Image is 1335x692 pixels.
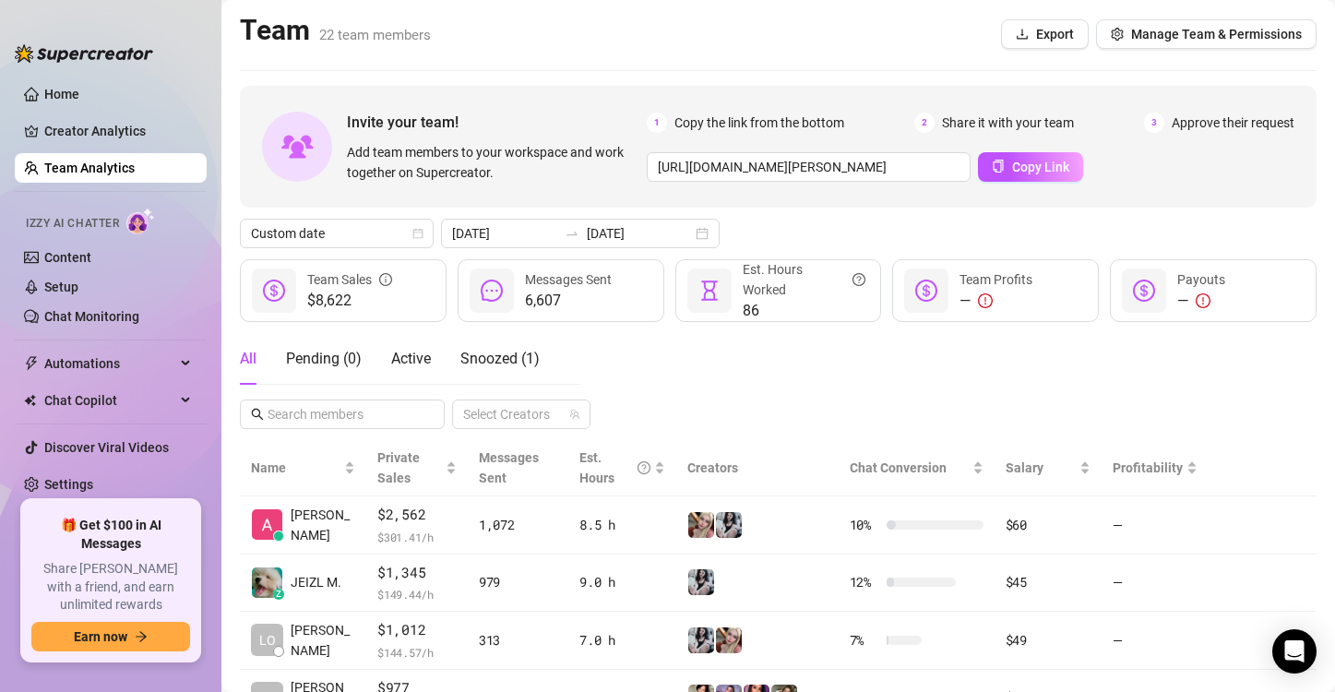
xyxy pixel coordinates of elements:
span: Approve their request [1172,113,1294,133]
a: Creator Analytics [44,116,192,146]
span: exclamation-circle [1196,293,1210,308]
span: team [569,409,580,420]
div: 313 [479,630,557,650]
img: logo-BBDzfeDw.svg [15,44,153,63]
span: exclamation-circle [978,293,993,308]
td: — [1102,555,1209,613]
span: Team Profits [960,272,1032,287]
img: AI Chatter [126,208,155,234]
span: $8,622 [307,290,392,312]
span: search [251,408,264,421]
span: $1,345 [377,562,457,584]
input: Search members [268,404,419,424]
span: 6,607 [525,290,612,312]
span: Add team members to your workspace and work together on Supercreator. [347,142,639,183]
div: Team Sales [307,269,392,290]
span: calendar [412,228,423,239]
div: All [240,348,256,370]
th: Name [240,440,366,496]
span: Invite your team! [347,111,647,134]
button: Copy Link [978,152,1083,182]
div: 7.0 h [579,630,665,650]
div: z [273,589,284,600]
img: Alexicon Ortiag… [252,509,282,540]
td: — [1102,496,1209,555]
div: $60 [1006,515,1091,535]
span: question-circle [638,447,650,488]
img: Sadie [688,569,714,595]
th: Creators [676,440,839,496]
div: Pending ( 0 ) [286,348,362,370]
a: Team Analytics [44,161,135,175]
span: Name [251,458,340,478]
a: Home [44,87,79,101]
span: question-circle [852,259,865,300]
span: $ 144.57 /h [377,643,457,662]
span: Earn now [74,629,127,644]
div: $49 [1006,630,1091,650]
span: 2 [914,113,935,133]
span: LO [259,630,276,650]
div: — [1177,290,1225,312]
span: info-circle [379,269,392,290]
span: 12 % [850,572,879,592]
button: Earn nowarrow-right [31,622,190,651]
img: Anna [688,512,714,538]
span: 7 % [850,630,879,650]
span: $2,562 [377,504,457,526]
span: copy [992,160,1005,173]
span: download [1016,28,1029,41]
img: Sadie [716,512,742,538]
span: Share [PERSON_NAME] with a friend, and earn unlimited rewards [31,560,190,614]
td: — [1102,612,1209,670]
span: $1,012 [377,619,457,641]
span: 3 [1144,113,1164,133]
span: Export [1036,27,1074,42]
span: Messages Sent [479,450,539,485]
span: $ 301.41 /h [377,528,457,546]
div: — [960,290,1032,312]
span: Snoozed ( 1 ) [460,350,540,367]
span: 1 [647,113,667,133]
div: Open Intercom Messenger [1272,629,1317,674]
div: 8.5 h [579,515,665,535]
span: 🎁 Get $100 in AI Messages [31,517,190,553]
div: 979 [479,572,557,592]
span: [PERSON_NAME] [291,620,355,661]
span: message [481,280,503,302]
span: dollar-circle [1133,280,1155,302]
a: Setup [44,280,78,294]
input: End date [587,223,692,244]
button: Manage Team & Permissions [1096,19,1317,49]
h2: Team [240,13,431,48]
span: 22 team members [319,27,431,43]
input: Start date [452,223,557,244]
img: Sadie [688,627,714,653]
img: JEIZL MALLARI [252,567,282,598]
a: Chat Monitoring [44,309,139,324]
span: Copy Link [1012,160,1069,174]
a: Settings [44,477,93,492]
span: $ 149.44 /h [377,585,457,603]
span: swap-right [565,226,579,241]
span: Messages Sent [525,272,612,287]
span: Izzy AI Chatter [26,215,119,233]
div: 1,072 [479,515,557,535]
span: 10 % [850,515,879,535]
span: Custom date [251,220,423,247]
span: hourglass [698,280,721,302]
span: Copy the link from the bottom [674,113,844,133]
span: to [565,226,579,241]
span: Automations [44,349,175,378]
span: [PERSON_NAME] [291,505,355,545]
span: JEIZL M. [291,572,341,592]
span: setting [1111,28,1124,41]
span: Chat Copilot [44,386,175,415]
span: arrow-right [135,630,148,643]
span: Chat Conversion [850,460,947,475]
span: dollar-circle [915,280,937,302]
span: Private Sales [377,450,420,485]
span: Active [391,350,431,367]
span: Salary [1006,460,1043,475]
span: Payouts [1177,272,1225,287]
